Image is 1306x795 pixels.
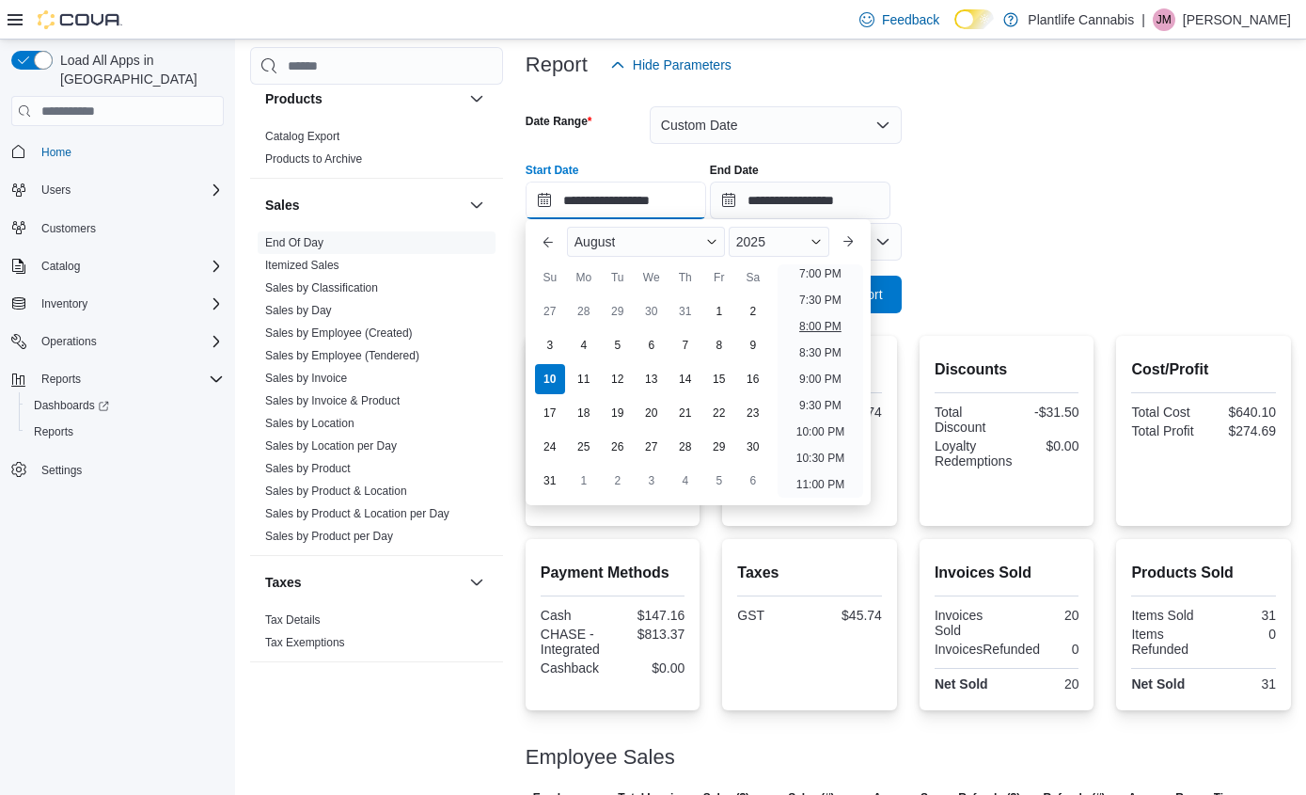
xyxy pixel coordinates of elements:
a: Sales by Employee (Created) [265,326,413,340]
a: Sales by Employee (Tendered) [265,349,419,362]
div: day-24 [535,432,565,462]
span: Sales by Invoice & Product [265,393,400,408]
div: day-3 [637,466,667,496]
div: day-29 [704,432,734,462]
button: Catalog [4,253,231,279]
span: Sales by Product & Location per Day [265,506,449,521]
button: Operations [34,330,104,353]
div: Invoices Sold [935,608,1003,638]
label: End Date [710,163,759,178]
span: Dashboards [34,398,109,413]
span: Home [34,139,224,163]
button: Previous Month [533,227,563,257]
div: Total Profit [1131,423,1200,438]
button: Reports [4,366,231,392]
span: Home [41,145,71,160]
span: Users [34,179,224,201]
div: Cash [541,608,609,623]
button: Reports [19,419,231,445]
div: Th [670,262,700,293]
span: Hide Parameters [633,56,732,74]
span: Reports [26,421,224,443]
a: Sales by Classification [265,281,378,294]
div: day-5 [704,466,734,496]
h3: Employee Sales [526,746,675,769]
span: Inventory [41,296,87,311]
button: Users [4,177,231,203]
nav: Complex example [11,130,224,533]
h2: Cost/Profit [1131,358,1276,381]
button: Customers [4,215,231,242]
div: day-14 [670,364,700,394]
div: day-2 [603,466,633,496]
label: Start Date [526,163,579,178]
strong: Net Sold [1131,676,1185,692]
span: Sales by Employee (Created) [265,326,413,341]
span: Catalog [41,259,80,274]
button: Inventory [34,293,95,315]
input: Press the down key to enter a popover containing a calendar. Press the escape key to close the po... [526,182,706,219]
a: Itemized Sales [265,259,339,272]
div: day-27 [535,296,565,326]
a: Sales by Invoice [265,372,347,385]
div: Items Refunded [1131,627,1200,657]
div: Button. Open the month selector. August is currently selected. [567,227,725,257]
li: 8:00 PM [792,315,849,338]
span: Sales by Employee (Tendered) [265,348,419,363]
div: Justin McIssac [1153,8,1175,31]
div: day-27 [637,432,667,462]
span: Catalog [34,255,224,278]
input: Press the down key to open a popover containing a calendar. [710,182,890,219]
a: Sales by Product & Location per Day [265,507,449,520]
span: Sales by Product & Location [265,484,407,499]
h2: Taxes [737,562,882,584]
span: Feedback [882,10,939,29]
a: Products to Archive [265,152,362,166]
h2: Invoices Sold [935,562,1079,584]
div: 31 [1207,676,1276,692]
div: day-11 [569,364,599,394]
span: Dashboards [26,394,224,417]
span: Settings [34,458,224,482]
img: Cova [38,10,122,29]
a: Feedback [852,1,947,39]
label: Date Range [526,114,592,129]
div: Loyalty Redemptions [935,438,1013,469]
button: Catalog [34,255,87,278]
a: Dashboards [26,394,117,417]
div: $0.00 [1019,438,1078,453]
div: day-12 [603,364,633,394]
div: day-30 [738,432,768,462]
div: day-26 [603,432,633,462]
div: Tu [603,262,633,293]
div: day-9 [738,330,768,360]
p: | [1141,8,1145,31]
span: Customers [41,221,96,236]
div: day-4 [670,466,700,496]
div: day-28 [569,296,599,326]
button: Home [4,137,231,165]
div: day-20 [637,398,667,428]
button: Products [465,87,488,110]
div: $640.10 [1207,405,1276,420]
li: 10:00 PM [789,421,852,443]
div: 0 [1207,627,1276,642]
div: $0.00 [617,660,685,676]
div: day-13 [637,364,667,394]
div: InvoicesRefunded [935,642,1040,657]
div: day-16 [738,364,768,394]
span: Sales by Product [265,461,351,476]
a: Tax Exemptions [265,636,345,649]
span: Reports [34,424,73,439]
span: Sales by Classification [265,280,378,295]
div: We [637,262,667,293]
ul: Time [778,264,863,498]
span: Catalog Export [265,129,339,144]
span: Customers [34,216,224,240]
a: Sales by Product & Location [265,485,407,498]
div: Total Cost [1131,405,1200,420]
p: Plantlife Cannabis [1028,8,1134,31]
h3: Report [526,54,588,76]
span: Products to Archive [265,151,362,167]
button: Sales [265,196,462,215]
